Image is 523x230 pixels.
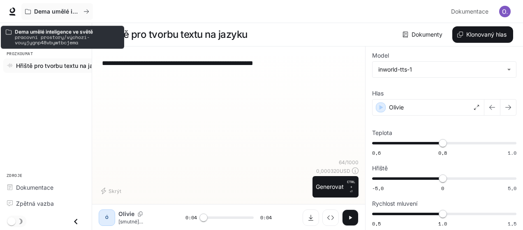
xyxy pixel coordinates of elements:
[452,26,513,43] button: Klonovaný hlas
[34,8,127,15] font: Dema umělé inteligence ve světě
[508,220,516,227] font: 1,5
[347,180,355,189] font: CTRL +
[372,185,384,192] font: -5,0
[508,185,516,192] font: 5,0
[438,149,447,156] font: 0,8
[15,34,90,46] font: pracovní prostory/výchozí-vouyjygnp48vbywtbcjema
[372,90,384,97] font: Hlas
[7,216,16,225] span: Přepínač tmavého režimu
[105,215,109,220] font: Ó
[438,220,447,227] font: 1.0
[3,196,88,211] a: Zpětná vazba
[15,29,93,35] font: Dema umělé inteligence ve světě
[499,6,511,17] img: Uživatelský avatar
[389,104,404,111] font: Olivie
[99,184,125,197] button: Skrýt
[466,31,507,38] font: Klonovaný hlas
[322,209,339,226] button: Kontrolovat
[316,183,344,190] font: Generovat
[497,3,513,20] button: Uživatelský avatar
[372,149,381,156] font: 0,6
[3,58,110,73] a: Hřiště pro tvorbu textu na jazyku
[118,210,134,217] font: Olivie
[16,62,106,69] font: Hřiště pro tvorbu textu na jazyku
[448,3,493,20] a: Dokumentace
[508,149,516,156] font: 1.0
[451,8,488,15] font: Dokumentace
[102,28,248,40] font: Hřiště pro tvorbu textu na jazyku
[350,190,353,193] font: ⏎
[16,200,54,207] font: Zpětná vazba
[441,185,444,192] font: 0
[303,209,319,226] button: Stáhnout zvuk
[401,26,446,43] a: Dokumenty
[312,176,359,197] button: GenerovatCTRL +⏎
[7,51,33,56] font: Prozkoumat
[372,52,389,59] font: Model
[109,188,121,194] font: Skrýt
[372,220,381,227] font: 0,5
[373,62,516,77] div: inworld-tts-1
[260,214,272,221] font: 0:04
[7,173,22,178] font: Zdroje
[372,129,392,136] font: Teplota
[16,184,53,191] font: Dokumentace
[378,66,412,73] font: inworld-tts-1
[372,165,388,172] font: Hřiště
[185,214,197,221] font: 0:04
[412,31,442,38] font: Dokumenty
[372,200,417,207] font: Rychlost mluvení
[67,213,85,230] button: Zavřít zásuvku
[134,211,146,216] button: Kopírovat hlasové ID
[21,3,93,20] button: Všechny pracovní prostory
[3,180,88,195] a: Dokumentace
